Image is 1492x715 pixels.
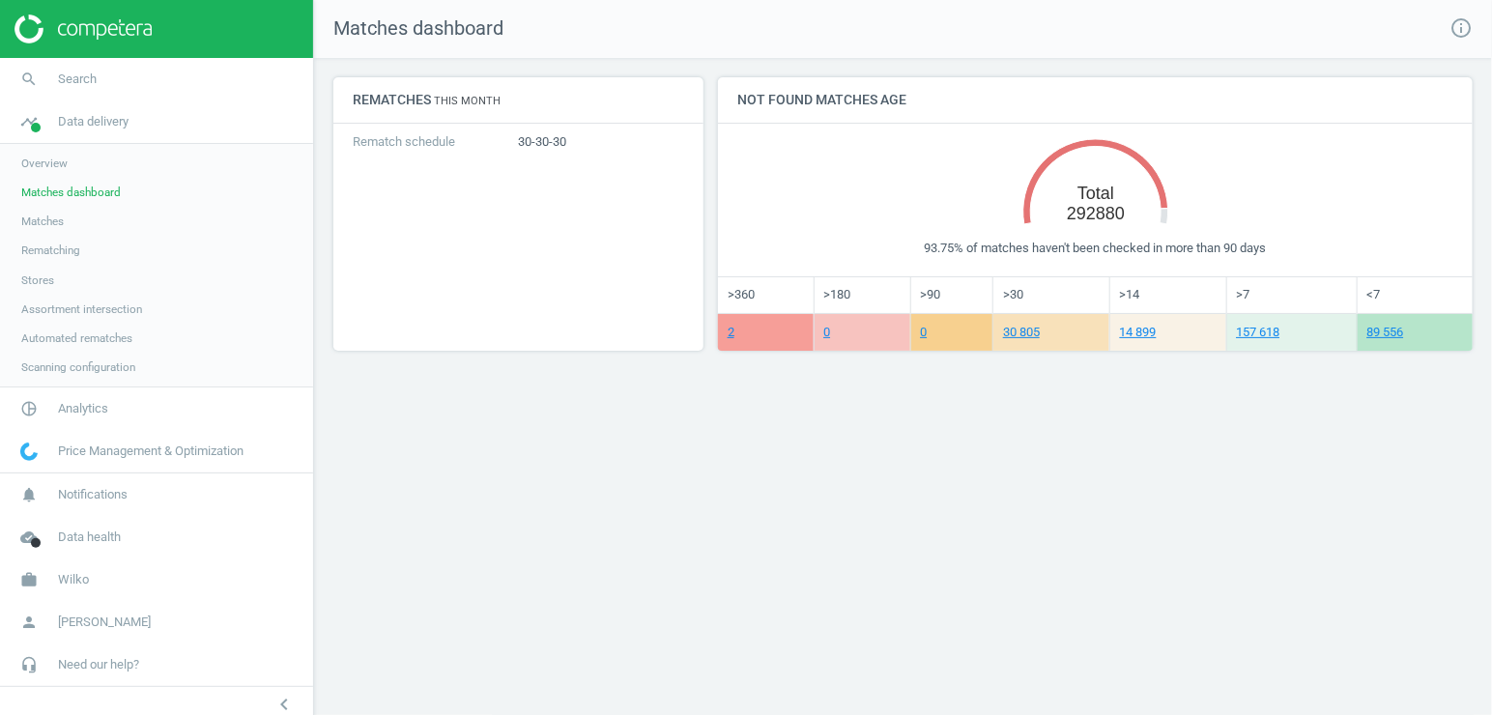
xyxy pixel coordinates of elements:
[11,519,47,556] i: cloud_done
[910,276,993,313] td: >90
[314,15,503,43] span: Matches dashboard
[1449,16,1473,40] i: info_outline
[11,476,47,513] i: notifications
[333,77,520,123] h4: Rematches
[58,400,108,417] span: Analytics
[1076,184,1113,203] tspan: Total
[519,133,685,151] p: 30-30-30
[1226,276,1357,313] td: >7
[718,77,926,123] h4: Not found matches age
[20,443,38,461] img: wGWNvw8QSZomAAAAABJRU5ErkJggg==
[58,486,128,503] span: Notifications
[11,561,47,598] i: work
[1109,276,1226,313] td: >14
[21,156,68,171] span: Overview
[1120,325,1157,339] a: 14 899
[814,276,910,313] td: >180
[737,240,1453,257] div: 93.75% of matches haven't been checked in more than 90 days
[58,656,139,673] span: Need our help?
[58,71,97,88] span: Search
[11,646,47,683] i: headset_mic
[58,529,121,546] span: Data health
[11,103,47,140] i: timeline
[11,61,47,98] i: search
[11,604,47,641] i: person
[1003,325,1040,339] a: 30 805
[1367,325,1404,339] a: 89 556
[21,359,135,375] span: Scanning configuration
[1449,16,1473,42] a: info_outline
[353,133,519,151] p: Rematch schedule
[21,330,132,346] span: Automated rematches
[1066,204,1124,223] tspan: 292880
[21,272,54,288] span: Stores
[11,390,47,427] i: pie_chart_outlined
[718,276,814,313] td: >360
[920,325,927,339] a: 0
[21,243,80,258] span: Rematching
[21,301,142,317] span: Assortment intersection
[728,325,734,339] a: 2
[823,325,830,339] a: 0
[58,614,151,631] span: [PERSON_NAME]
[21,214,64,229] span: Matches
[14,14,152,43] img: ajHJNr6hYgQAAAAASUVORK5CYII=
[21,185,121,200] span: Matches dashboard
[1357,276,1473,313] td: <7
[58,443,244,460] span: Price Management & Optimization
[993,276,1110,313] td: >30
[1236,325,1279,339] a: 157 618
[434,95,501,107] small: This month
[58,571,89,588] span: Wilko
[58,113,129,130] span: Data delivery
